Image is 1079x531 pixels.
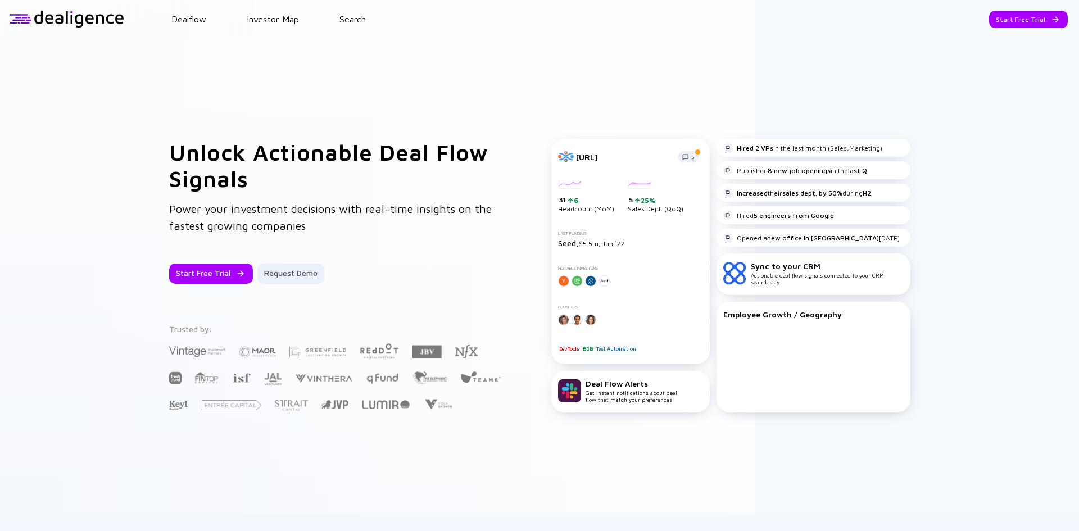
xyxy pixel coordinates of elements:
[723,188,871,197] div: their during
[640,196,656,205] div: 25%
[558,305,703,310] div: Founders
[586,379,677,403] div: Get instant notifications about deal flow that match your preferences
[195,371,219,384] img: FINTOP Capital
[171,14,206,24] a: Dealflow
[169,202,492,232] span: Power your investment decisions with real-time insights on the fastest growing companies
[989,11,1068,28] button: Start Free Trial
[573,196,579,205] div: 6
[232,373,251,383] img: Israel Secondary Fund
[767,234,879,242] strong: new office in [GEOGRAPHIC_DATA]
[558,238,703,248] div: $5.5m, Jan `22
[595,343,637,355] div: Test Automation
[275,400,308,411] img: Strait Capital
[169,264,253,284] button: Start Free Trial
[863,189,871,197] strong: H2
[169,139,506,192] h1: Unlock Actionable Deal Flow Signals
[723,143,882,152] div: in the last month (Sales,Marketing)
[455,345,478,358] img: NFX
[360,341,399,360] img: Red Dot Capital Partners
[412,344,442,359] img: JBV Capital
[423,399,453,410] img: Viola Growth
[264,373,282,385] img: JAL Ventures
[366,371,399,385] img: Q Fund
[460,371,501,383] img: Team8
[723,233,900,242] div: Opened a [DATE]
[321,400,348,409] img: Jerusalem Venture Partners
[723,310,904,319] div: Employee Growth / Geography
[576,152,671,162] div: [URL]
[558,231,703,236] div: Last Funding
[723,166,867,175] div: Published in the
[737,189,768,197] strong: Increased
[751,261,904,285] div: Actionable deal flow signals connected to your CRM seamlessly
[559,196,614,205] div: 31
[558,238,579,248] span: Seed,
[723,211,834,220] div: Hired
[247,14,299,24] a: Investor Map
[239,343,276,361] img: Maor Investments
[289,347,346,357] img: Greenfield Partners
[737,144,773,152] strong: Hired 2 VPs
[628,180,683,213] div: Sales Dept. (QoQ)
[751,261,904,271] div: Sync to your CRM
[768,166,831,175] strong: 8 new job openings
[782,189,842,197] strong: sales dept. by 50%
[169,345,225,358] img: Vintage Investment Partners
[558,266,703,271] div: Notable Investors
[362,400,410,409] img: Lumir Ventures
[339,14,366,24] a: Search
[169,400,188,411] img: Key1 Capital
[295,373,352,384] img: Vinthera
[412,371,447,384] img: The Elephant
[586,379,677,388] div: Deal Flow Alerts
[169,324,503,334] div: Trusted by:
[257,264,324,284] button: Request Demo
[582,343,593,355] div: B2B
[558,343,581,355] div: DevTools
[558,180,614,213] div: Headcount (MoM)
[848,166,867,175] strong: last Q
[754,211,834,220] strong: 5 engineers from Google
[202,400,261,410] img: Entrée Capital
[629,196,683,205] div: 5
